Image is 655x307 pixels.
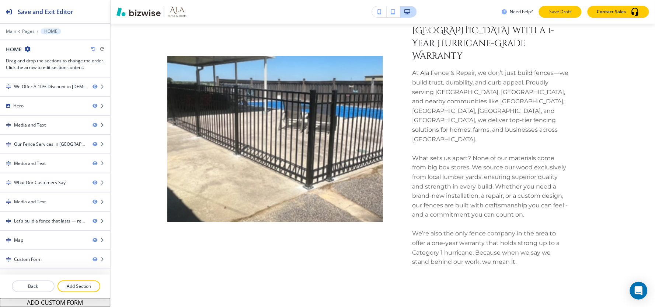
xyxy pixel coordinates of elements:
[6,142,11,147] img: Drag
[6,257,11,262] img: Drag
[14,160,46,167] div: Media and Text
[14,141,87,148] div: Our Fence Services in Robertsdale, AL
[510,8,533,15] h3: Need help?
[6,123,11,128] img: Drag
[22,29,35,34] button: Pages
[14,237,23,244] div: Map
[412,154,569,220] p: What sets us apart? None of our materials come from big box stores. We source our wood exclusivel...
[58,283,100,290] p: Add Section
[44,29,58,34] p: HOME
[13,283,54,290] p: Back
[588,6,649,18] button: Contact Sales
[6,29,16,34] button: Main
[14,256,42,263] div: Custom Form
[167,6,187,17] img: Your Logo
[597,8,626,15] p: Contact Sales
[18,7,73,16] h2: Save and Exit Editor
[12,280,55,292] button: Back
[14,218,87,224] div: Let’s build a fence that lasts — request your free quote or call us now
[630,282,648,300] div: Open Intercom Messenger
[14,83,87,90] div: We Offer A 10% Discount to Churches and First Responders
[14,122,46,128] div: Media and Text
[6,180,11,185] img: Drag
[412,69,569,144] p: At Ala Fence & Repair, we don’t just build fences—we build trust, durability, and curb appeal. Pr...
[14,199,46,205] div: Media and Text
[58,280,100,292] button: Add Section
[167,56,383,222] img: <p><span style="font-size: 0.8em;">The Only Fence Company in Baldwin County with a 1-Year Hurrica...
[6,161,11,166] img: Drag
[6,199,11,204] img: Drag
[6,45,22,53] h2: HOME
[6,218,11,224] img: Drag
[548,8,572,15] p: Save Draft
[41,28,61,34] button: HOME
[116,7,161,16] img: Bizwise Logo
[14,179,66,186] div: What Our Customers Say
[6,58,104,71] h3: Drag and drop the sections to change the order. Click the arrow to edit section content.
[6,238,11,243] img: Drag
[13,103,24,109] div: Hero
[6,84,11,89] img: Drag
[412,229,569,267] p: We’re also the only fence company in the area to offer a one-year warranty that holds strong up t...
[539,6,582,18] button: Save Draft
